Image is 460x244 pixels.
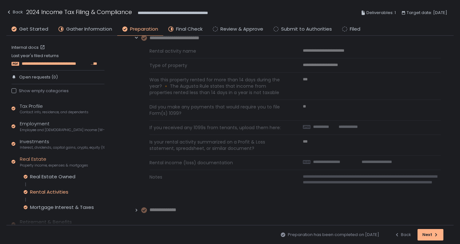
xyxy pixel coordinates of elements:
span: Target date: [DATE] [407,9,447,17]
span: Deliverables: 1 [366,9,396,17]
span: Is your rental activity summarized on a Profit & Loss statement, spreadsheet, or similar document? [149,139,287,152]
span: Property income, expenses & mortgages [20,163,88,168]
span: Preparation has been completed on [DATE] [288,232,379,238]
span: Employee and [DEMOGRAPHIC_DATA] income (W-2s) [20,128,104,132]
span: Review & Approve [220,26,263,33]
span: Rental activity name [149,48,287,54]
span: Submit to Authorities [281,26,332,33]
div: Next [422,232,439,238]
div: Employment [20,120,104,132]
span: Type of property [149,62,287,69]
div: Last year's filed returns [11,53,104,66]
button: Back [6,8,23,18]
span: Was this property rented for more than 14 days during the year? 🔸 The Augusta Rule states that in... [149,77,287,96]
span: Gather Information [66,26,112,33]
div: Back [6,8,23,16]
span: Final Check [176,26,203,33]
span: Open requests (0) [19,74,58,80]
span: Contact info, residence, and dependents [20,110,88,115]
div: Investments [20,138,104,150]
span: Notes [149,174,287,191]
h1: 2024 Income Tax Filing & Compliance [26,8,132,16]
div: Rental Activities [30,189,68,195]
span: Preparation [130,26,158,33]
span: Filed [350,26,360,33]
span: Rental income (loss) documentation [149,159,287,166]
button: Next [418,229,443,240]
span: Did you make any payments that would require you to file Form(s) 1099? [149,104,287,116]
div: Real Estate Owned [30,174,75,180]
span: If you received any 1099s from tenants, upload them here: [149,124,287,131]
div: Retirement & Benefits [20,218,104,231]
div: Tax Profile [20,103,88,115]
div: Mortgage Interest & Taxes [30,204,94,211]
div: Back [395,232,411,238]
button: Back [395,229,411,240]
a: Internal docs [11,45,46,50]
span: Get Started [19,26,48,33]
span: Interest, dividends, capital gains, crypto, equity (1099s, K-1s) [20,145,104,150]
div: Real Estate [20,156,88,168]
